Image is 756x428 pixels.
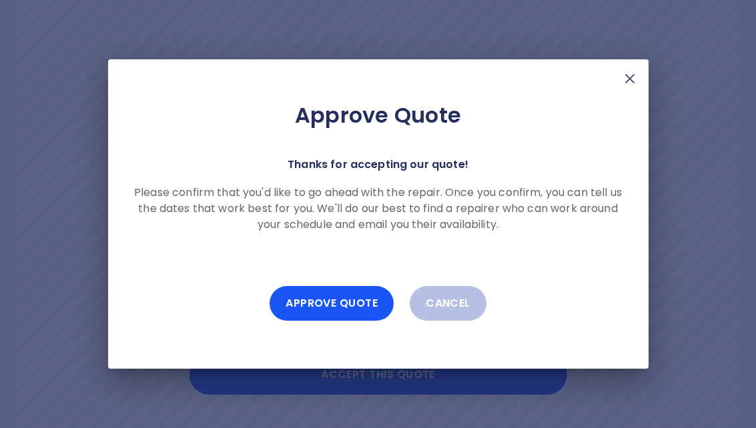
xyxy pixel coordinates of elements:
[270,286,394,321] button: Approve Quote
[288,155,468,174] p: Thanks for accepting our quote!
[129,185,627,233] p: Please confirm that you'd like to go ahead with the repair. Once you confirm, you can tell us the...
[622,71,638,87] img: X Mark
[129,102,627,129] h2: Approve Quote
[410,286,486,321] button: Cancel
